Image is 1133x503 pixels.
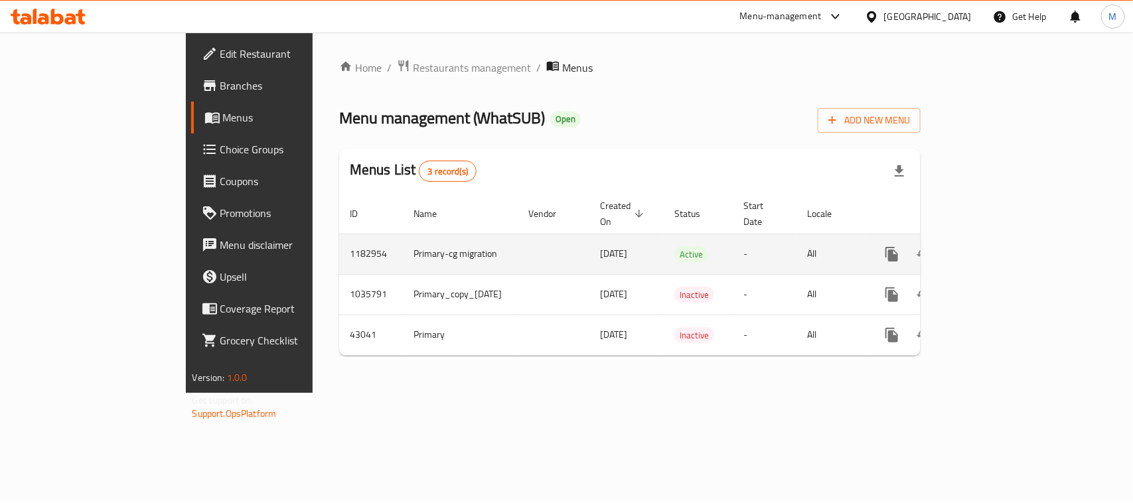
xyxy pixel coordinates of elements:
[1109,9,1117,24] span: M
[674,206,718,222] span: Status
[674,247,708,262] span: Active
[403,274,518,315] td: Primary_copy_[DATE]
[191,133,375,165] a: Choice Groups
[674,246,708,262] div: Active
[192,369,225,386] span: Version:
[339,103,545,133] span: Menu management ( WhatSUB )
[220,269,364,285] span: Upsell
[191,229,375,261] a: Menu disclaimer
[191,324,375,356] a: Grocery Checklist
[191,197,375,229] a: Promotions
[733,315,797,355] td: -
[397,59,531,76] a: Restaurants management
[600,245,627,262] span: [DATE]
[403,234,518,274] td: Primary-cg migration
[220,141,364,157] span: Choice Groups
[403,315,518,355] td: Primary
[220,332,364,348] span: Grocery Checklist
[562,60,593,76] span: Menus
[191,70,375,102] a: Branches
[339,59,921,76] nav: breadcrumb
[536,60,541,76] li: /
[550,111,581,127] div: Open
[740,9,822,25] div: Menu-management
[191,261,375,293] a: Upsell
[419,165,476,178] span: 3 record(s)
[387,60,392,76] li: /
[220,301,364,317] span: Coverage Report
[413,60,531,76] span: Restaurants management
[191,293,375,324] a: Coverage Report
[797,315,866,355] td: All
[828,112,910,129] span: Add New Menu
[220,173,364,189] span: Coupons
[220,237,364,253] span: Menu disclaimer
[908,319,940,351] button: Change Status
[818,108,921,133] button: Add New Menu
[884,9,972,24] div: [GEOGRAPHIC_DATA]
[192,405,277,422] a: Support.OpsPlatform
[600,326,627,343] span: [DATE]
[220,46,364,62] span: Edit Restaurant
[220,78,364,94] span: Branches
[876,279,908,311] button: more
[876,238,908,270] button: more
[808,206,850,222] span: Locale
[223,109,364,125] span: Menus
[674,287,714,303] span: Inactive
[220,205,364,221] span: Promotions
[528,206,573,222] span: Vendor
[191,38,375,70] a: Edit Restaurant
[191,165,375,197] a: Coupons
[550,113,581,125] span: Open
[744,198,781,230] span: Start Date
[600,198,648,230] span: Created On
[414,206,454,222] span: Name
[350,160,477,182] h2: Menus List
[192,392,254,409] span: Get support on:
[339,194,1014,356] table: enhanced table
[227,369,248,386] span: 1.0.0
[674,328,714,343] span: Inactive
[876,319,908,351] button: more
[674,327,714,343] div: Inactive
[797,234,866,274] td: All
[419,161,477,182] div: Total records count
[191,102,375,133] a: Menus
[733,234,797,274] td: -
[866,194,1014,234] th: Actions
[600,285,627,303] span: [DATE]
[733,274,797,315] td: -
[797,274,866,315] td: All
[350,206,375,222] span: ID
